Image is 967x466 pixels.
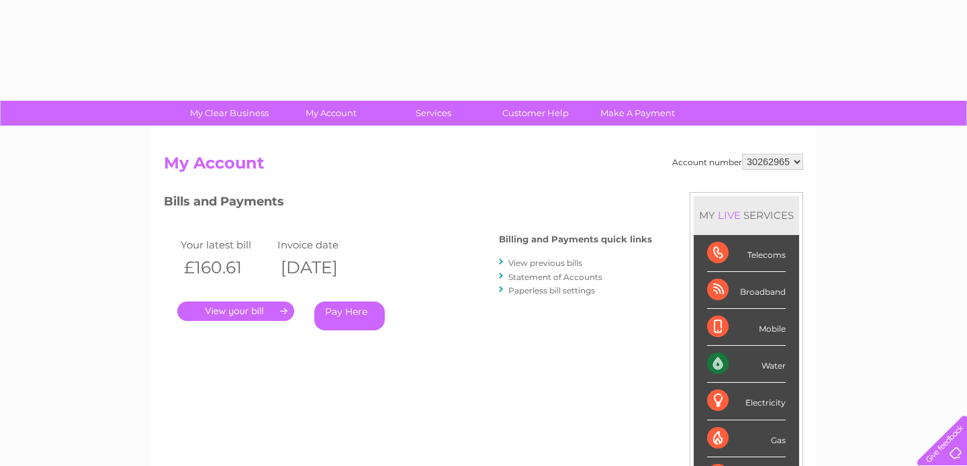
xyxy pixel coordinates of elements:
div: Gas [707,420,786,457]
a: My Account [276,101,387,126]
div: Account number [672,154,803,170]
td: Your latest bill [177,236,274,254]
a: My Clear Business [174,101,285,126]
th: £160.61 [177,254,274,281]
h2: My Account [164,154,803,179]
h4: Billing and Payments quick links [499,234,652,244]
h3: Bills and Payments [164,192,652,216]
a: View previous bills [508,258,582,268]
a: . [177,301,294,321]
div: Water [707,346,786,383]
div: Electricity [707,383,786,420]
a: Customer Help [480,101,591,126]
div: Mobile [707,309,786,346]
div: LIVE [715,209,743,222]
a: Paperless bill settings [508,285,595,295]
div: Telecoms [707,235,786,272]
div: Broadband [707,272,786,309]
a: Make A Payment [582,101,693,126]
a: Statement of Accounts [508,272,602,282]
div: MY SERVICES [694,196,799,234]
a: Services [378,101,489,126]
a: Pay Here [314,301,385,330]
td: Invoice date [274,236,371,254]
th: [DATE] [274,254,371,281]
